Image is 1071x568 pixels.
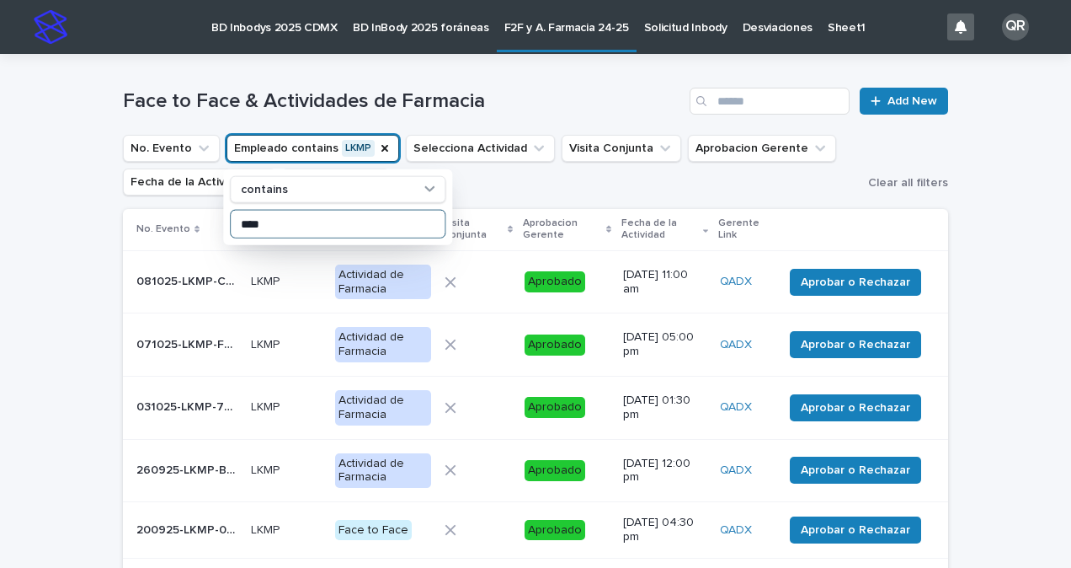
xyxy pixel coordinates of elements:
[801,399,910,416] span: Aprobar o Rechazar
[523,214,602,245] p: Aprobacion Gerente
[525,335,585,356] div: Aprobado
[623,394,706,422] p: [DATE] 01:30 pm
[623,516,706,544] p: [DATE] 04:30 pm
[525,397,585,418] div: Aprobado
[251,520,283,538] p: LKMP
[251,460,283,478] p: LKMP
[525,520,585,541] div: Aprobado
[251,397,283,415] p: LKMP
[525,271,585,292] div: Aprobado
[623,268,706,297] p: [DATE] 11:00 am
[241,182,288,196] p: contains
[123,169,275,196] button: Fecha de la Actividad
[868,177,948,189] span: Clear all filters
[688,135,836,162] button: Aprobacion Gerente
[720,275,752,289] a: QADX
[801,522,910,539] span: Aprobar o Rechazar
[136,460,241,478] p: 260925-LKMP-BAAD9A
[251,335,283,352] p: LKMP
[562,135,681,162] button: Visita Conjunta
[123,439,948,502] tr: 260925-LKMP-BAAD9A260925-LKMP-BAAD9A LKMPLKMP Actividad de FarmaciaAprobado[DATE] 12:00 pmQADX Ap...
[861,170,948,196] button: Clear all filters
[790,269,921,296] button: Aprobar o Rechazar
[790,517,921,544] button: Aprobar o Rechazar
[123,313,948,377] tr: 071025-LKMP-FFB892071025-LKMP-FFB892 LKMPLKMP Actividad de FarmaciaAprobado[DATE] 05:00 pmQADX Ap...
[335,453,431,489] div: Actividad de Farmacia
[251,271,283,289] p: LKMP
[136,271,241,289] p: 081025-LKMP-CB5508
[718,214,771,245] p: Gerente Link
[690,88,850,115] input: Search
[623,457,706,485] p: [DATE] 12:00 pm
[335,390,431,426] div: Actividad de Farmacia
[136,520,241,538] p: 200925-LKMP-0DFBFE
[123,89,683,114] h1: Face to Face & Actividades de Farmacia
[790,331,921,358] button: Aprobar o Rechazar
[335,265,431,300] div: Actividad de Farmacia
[887,95,937,107] span: Add New
[623,330,706,359] p: [DATE] 05:00 pm
[406,135,555,162] button: Selecciona Actividad
[123,135,220,162] button: No. Evento
[123,250,948,313] tr: 081025-LKMP-CB5508081025-LKMP-CB5508 LKMPLKMP Actividad de FarmaciaAprobado[DATE] 11:00 amQADX Ap...
[801,274,910,291] span: Aprobar o Rechazar
[123,376,948,439] tr: 031025-LKMP-7B06F8031025-LKMP-7B06F8 LKMPLKMP Actividad de FarmaciaAprobado[DATE] 01:30 pmQADX Ap...
[860,88,948,115] a: Add New
[525,460,585,481] div: Aprobado
[335,520,412,541] div: Face to Face
[720,400,752,415] a: QADX
[720,523,752,538] a: QADX
[720,338,752,352] a: QADX
[790,457,921,484] button: Aprobar o Rechazar
[801,336,910,353] span: Aprobar o Rechazar
[443,214,504,245] p: Visita Conjunta
[1002,13,1029,40] div: QR
[34,10,67,44] img: stacker-logo-s-only.png
[136,220,190,238] p: No. Evento
[720,464,752,478] a: QADX
[136,335,241,352] p: 071025-LKMP-FFB892
[790,394,921,421] button: Aprobar o Rechazar
[226,135,399,162] button: Empleado
[335,327,431,362] div: Actividad de Farmacia
[801,462,910,479] span: Aprobar o Rechazar
[136,397,241,415] p: 031025-LKMP-7B06F8
[123,502,948,559] tr: 200925-LKMP-0DFBFE200925-LKMP-0DFBFE LKMPLKMP Face to FaceAprobado[DATE] 04:30 pmQADX Aprobar o R...
[621,214,698,245] p: Fecha de la Actividad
